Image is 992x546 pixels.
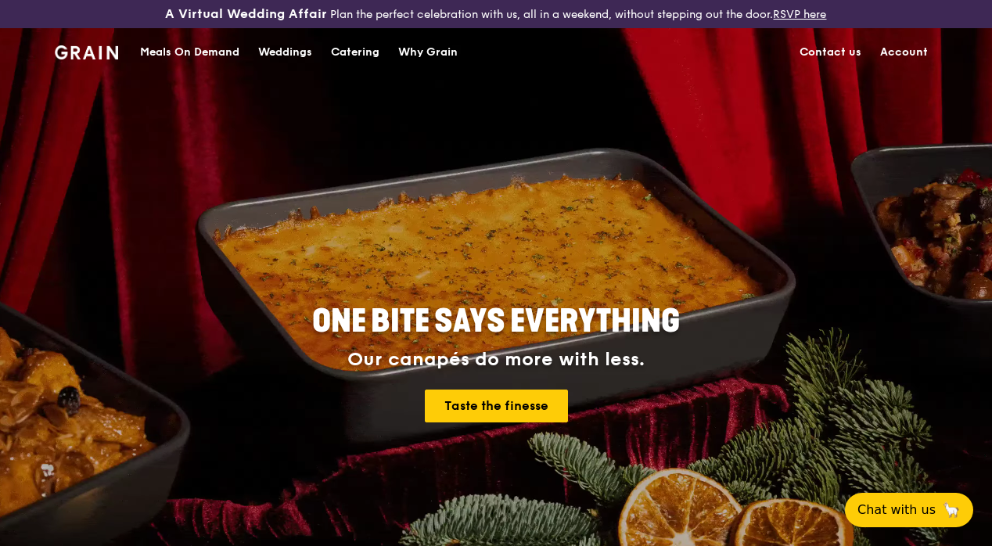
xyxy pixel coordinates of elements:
[845,493,973,527] button: Chat with us🦙
[389,29,467,76] a: Why Grain
[331,29,379,76] div: Catering
[942,501,961,519] span: 🦙
[857,501,936,519] span: Chat with us
[55,27,118,74] a: GrainGrain
[398,29,458,76] div: Why Grain
[165,6,826,22] div: Plan the perfect celebration with us, all in a weekend, without stepping out the door.
[312,303,680,340] span: ONE BITE SAYS EVERYTHING
[249,29,322,76] a: Weddings
[773,8,826,21] a: RSVP here
[258,29,312,76] div: Weddings
[871,29,937,76] a: Account
[790,29,871,76] a: Contact us
[322,29,389,76] a: Catering
[140,29,239,76] div: Meals On Demand
[214,349,778,371] div: Our canapés do more with less.
[55,45,118,59] img: Grain
[425,390,568,422] a: Taste the finesse
[165,6,327,22] h3: A Virtual Wedding Affair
